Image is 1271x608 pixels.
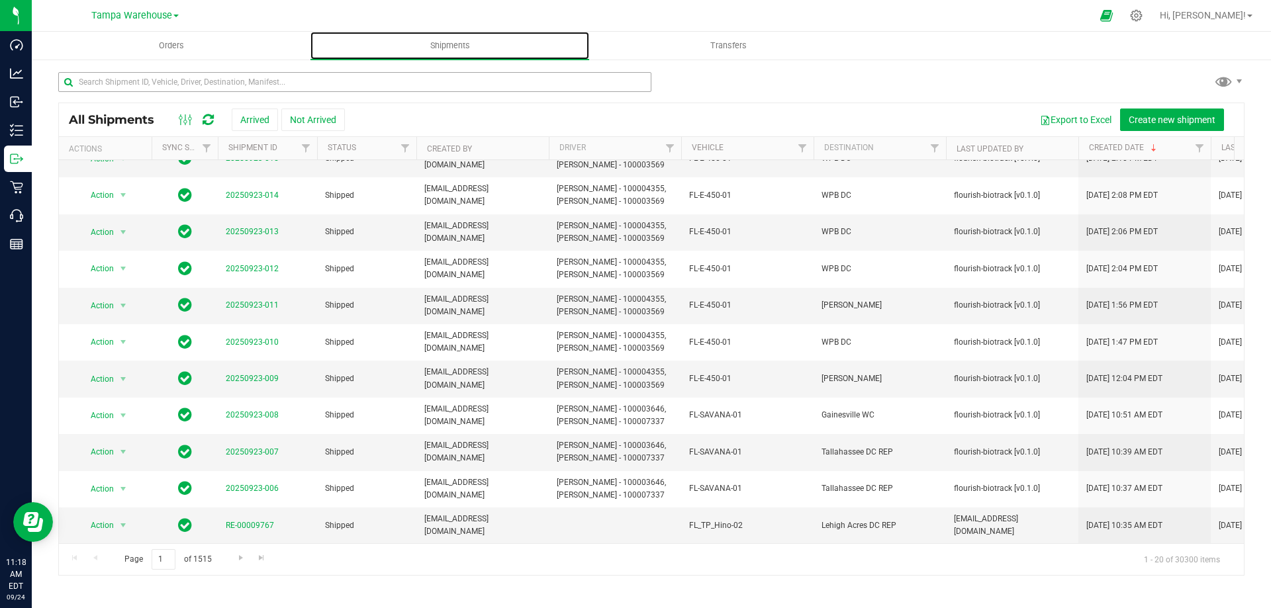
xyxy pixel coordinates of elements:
th: Driver [549,137,681,160]
a: Transfers [589,32,868,60]
span: Shipped [325,372,408,385]
a: Sync Status [162,143,213,152]
span: Action [79,186,115,204]
a: 20250923-014 [226,191,279,200]
iframe: Resource center [13,502,53,542]
a: Created By [427,144,472,153]
span: [EMAIL_ADDRESS][DOMAIN_NAME] [424,476,541,501]
span: [DATE] 2:08 PM EDT [1086,189,1158,202]
span: In Sync [178,516,192,535]
span: In Sync [178,333,192,351]
div: Manage settings [1128,9,1145,22]
span: select [115,406,132,425]
span: Shipped [325,519,408,532]
div: Actions [69,144,146,153]
p: 09/24 [6,592,26,602]
span: flourish-biotrack [v0.1.0] [954,263,1040,275]
span: FL-SAVANA-01 [689,446,806,458]
input: 1 [152,549,175,570]
th: Destination [814,137,946,160]
span: [DATE] 1:56 PM EDT [1086,299,1158,312]
span: All Shipments [69,112,167,127]
span: [EMAIL_ADDRESS][DOMAIN_NAME] [424,403,541,428]
span: Action [79,333,115,351]
span: Action [79,259,115,278]
span: select [115,516,132,535]
span: [EMAIL_ADDRESS][DOMAIN_NAME] [424,220,541,245]
span: [EMAIL_ADDRESS][DOMAIN_NAME] [424,183,541,208]
span: FL-E-450-01 [689,226,806,238]
a: 20250923-012 [226,264,279,273]
span: Shipped [325,482,408,495]
a: Created Date [1089,143,1159,152]
span: Lehigh Acres DC REP [822,519,938,532]
a: Orders [32,32,310,60]
inline-svg: Inbound [10,95,23,109]
span: WPB DC [822,263,938,275]
span: select [115,370,132,388]
span: In Sync [178,479,192,498]
span: WPB DC [822,226,938,238]
span: [PERSON_NAME] - 100004355, [PERSON_NAME] - 100003569 [557,329,673,355]
a: Filter [1189,137,1211,159]
span: [PERSON_NAME] [822,372,938,385]
span: Transfers [692,40,765,52]
span: Shipped [325,299,408,312]
a: 20250923-006 [226,484,279,493]
span: Create new shipment [1129,114,1215,125]
span: [EMAIL_ADDRESS][DOMAIN_NAME] [424,256,541,281]
span: [EMAIL_ADDRESS][DOMAIN_NAME] [424,329,541,355]
span: [EMAIL_ADDRESS][DOMAIN_NAME] [954,513,1070,538]
span: Shipped [325,446,408,458]
inline-svg: Reports [10,238,23,251]
a: Filter [196,137,218,159]
button: Not Arrived [281,109,345,131]
span: [PERSON_NAME] - 100003646, [PERSON_NAME] - 100007337 [557,476,673,501]
a: 20250923-010 [226,337,279,347]
span: [DATE] 10:37 AM EDT [1086,482,1162,495]
span: Shipped [325,189,408,202]
span: flourish-biotrack [v0.1.0] [954,336,1040,349]
span: In Sync [178,406,192,424]
span: Tallahassee DC REP [822,446,938,458]
a: Shipments [310,32,589,60]
span: FL-SAVANA-01 [689,409,806,421]
button: Create new shipment [1120,109,1224,131]
a: Go to the next page [231,549,250,567]
a: 20250923-008 [226,410,279,419]
a: Filter [924,137,946,159]
a: 20250923-013 [226,227,279,236]
span: [EMAIL_ADDRESS][DOMAIN_NAME] [424,513,541,538]
span: Hi, [PERSON_NAME]! [1160,10,1246,21]
button: Export to Excel [1031,109,1120,131]
span: select [115,443,132,461]
span: select [115,296,132,315]
span: [PERSON_NAME] - 100003646, [PERSON_NAME] - 100007337 [557,403,673,428]
a: Filter [395,137,416,159]
a: Shipment ID [228,143,277,152]
a: Filter [659,137,681,159]
inline-svg: Dashboard [10,38,23,52]
span: Action [79,406,115,425]
span: flourish-biotrack [v0.1.0] [954,299,1040,312]
span: In Sync [178,369,192,388]
span: [DATE] 2:04 PM EDT [1086,263,1158,275]
span: flourish-biotrack [v0.1.0] [954,482,1040,495]
span: [DATE] 10:39 AM EDT [1086,446,1162,458]
span: In Sync [178,296,192,314]
span: FL-E-450-01 [689,372,806,385]
span: Tampa Warehouse [91,10,172,21]
span: flourish-biotrack [v0.1.0] [954,372,1040,385]
span: select [115,480,132,498]
a: Last Updated By [957,144,1023,153]
span: [DATE] 2:06 PM EDT [1086,226,1158,238]
span: FL-E-450-01 [689,189,806,202]
span: [DATE] 10:35 AM EDT [1086,519,1162,532]
span: FL_TP_Hino-02 [689,519,806,532]
span: [PERSON_NAME] - 100004355, [PERSON_NAME] - 100003569 [557,366,673,391]
span: select [115,223,132,241]
span: select [115,333,132,351]
p: 11:18 AM EDT [6,556,26,592]
span: [PERSON_NAME] - 100003646, [PERSON_NAME] - 100007337 [557,439,673,464]
span: [DATE] 10:51 AM EDT [1086,409,1162,421]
